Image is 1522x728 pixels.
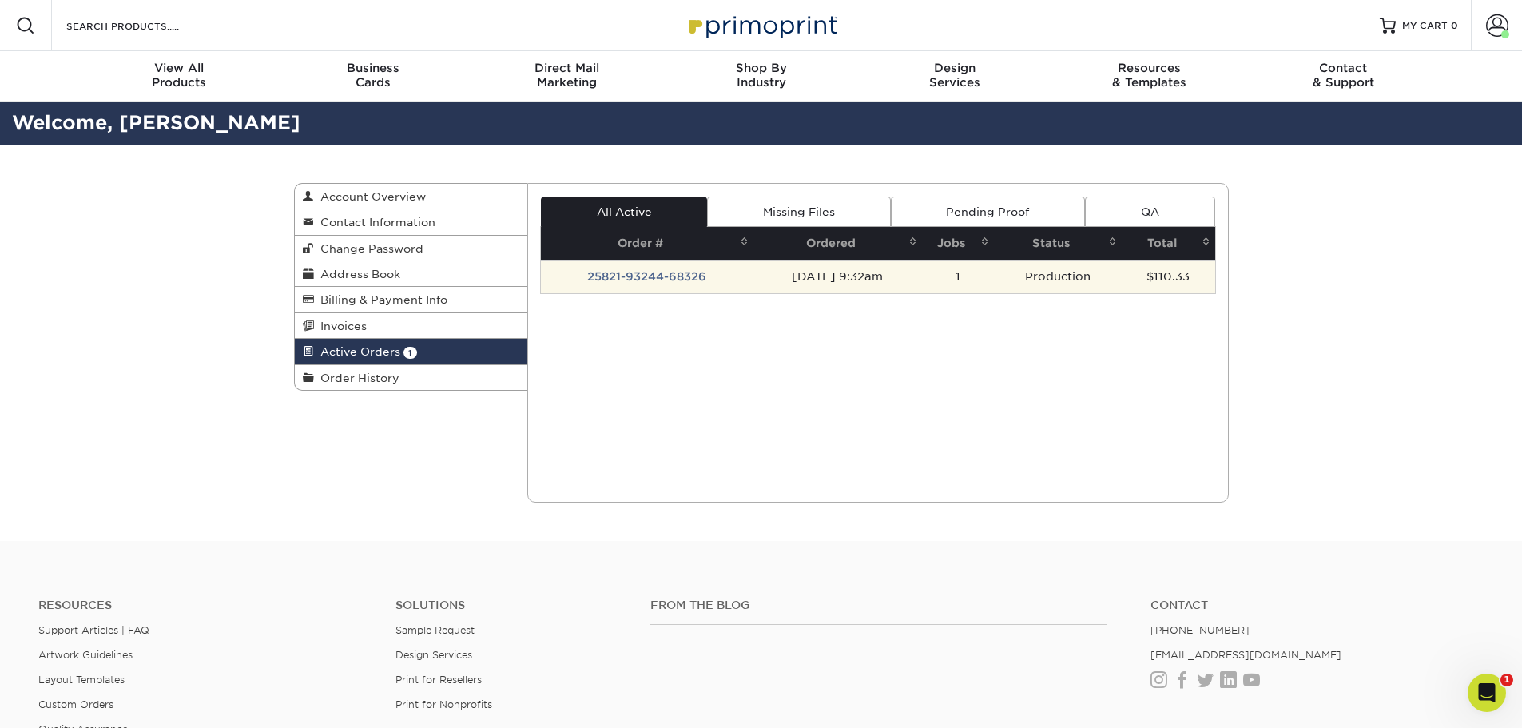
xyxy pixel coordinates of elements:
a: Support Articles | FAQ [38,624,149,636]
a: BusinessCards [276,51,470,102]
a: Order History [295,365,528,390]
span: Direct Mail [470,61,664,75]
span: Billing & Payment Info [314,293,447,306]
td: [DATE] 9:32am [753,260,922,293]
input: SEARCH PRODUCTS..... [65,16,221,35]
span: Address Book [314,268,400,280]
span: Design [858,61,1052,75]
a: Print for Resellers [395,674,482,686]
td: 25821-93244-68326 [541,260,753,293]
span: Shop By [664,61,858,75]
a: Artwork Guidelines [38,649,133,661]
th: Order # [541,227,753,260]
span: Order History [314,372,399,384]
a: Change Password [295,236,528,261]
div: Cards [276,61,470,90]
img: Primoprint [682,8,841,42]
a: Direct MailMarketing [470,51,664,102]
th: Jobs [922,227,994,260]
th: Ordered [753,227,922,260]
h4: Solutions [395,599,626,612]
span: Business [276,61,470,75]
a: Billing & Payment Info [295,287,528,312]
h4: Resources [38,599,372,612]
td: 1 [922,260,994,293]
span: Account Overview [314,190,426,203]
span: Resources [1052,61,1246,75]
td: $110.33 [1122,260,1214,293]
a: View AllProducts [82,51,276,102]
a: Contact& Support [1246,51,1441,102]
span: Contact [1246,61,1441,75]
a: [EMAIL_ADDRESS][DOMAIN_NAME] [1150,649,1341,661]
div: & Templates [1052,61,1246,90]
a: QA [1085,197,1214,227]
a: Shop ByIndustry [664,51,858,102]
div: Marketing [470,61,664,90]
a: Invoices [295,313,528,339]
a: All Active [541,197,707,227]
a: Contact Information [295,209,528,235]
a: DesignServices [858,51,1052,102]
span: View All [82,61,276,75]
span: Change Password [314,242,423,255]
a: Address Book [295,261,528,287]
a: Custom Orders [38,698,113,710]
a: Sample Request [395,624,475,636]
div: & Support [1246,61,1441,90]
iframe: Intercom live chat [1468,674,1506,712]
div: Industry [664,61,858,90]
span: 1 [403,347,417,359]
span: 0 [1451,20,1458,31]
a: Layout Templates [38,674,125,686]
a: Account Overview [295,184,528,209]
span: 1 [1500,674,1513,686]
a: Missing Files [707,197,890,227]
span: MY CART [1402,19,1448,33]
td: Production [994,260,1123,293]
a: Design Services [395,649,472,661]
a: [PHONE_NUMBER] [1150,624,1250,636]
div: Services [858,61,1052,90]
span: Active Orders [314,345,400,358]
a: Active Orders 1 [295,339,528,364]
a: Pending Proof [891,197,1085,227]
h4: From the Blog [650,599,1107,612]
div: Products [82,61,276,90]
a: Print for Nonprofits [395,698,492,710]
th: Status [994,227,1123,260]
a: Contact [1150,599,1484,612]
a: Resources& Templates [1052,51,1246,102]
th: Total [1122,227,1214,260]
span: Invoices [314,320,367,332]
span: Contact Information [314,216,435,229]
